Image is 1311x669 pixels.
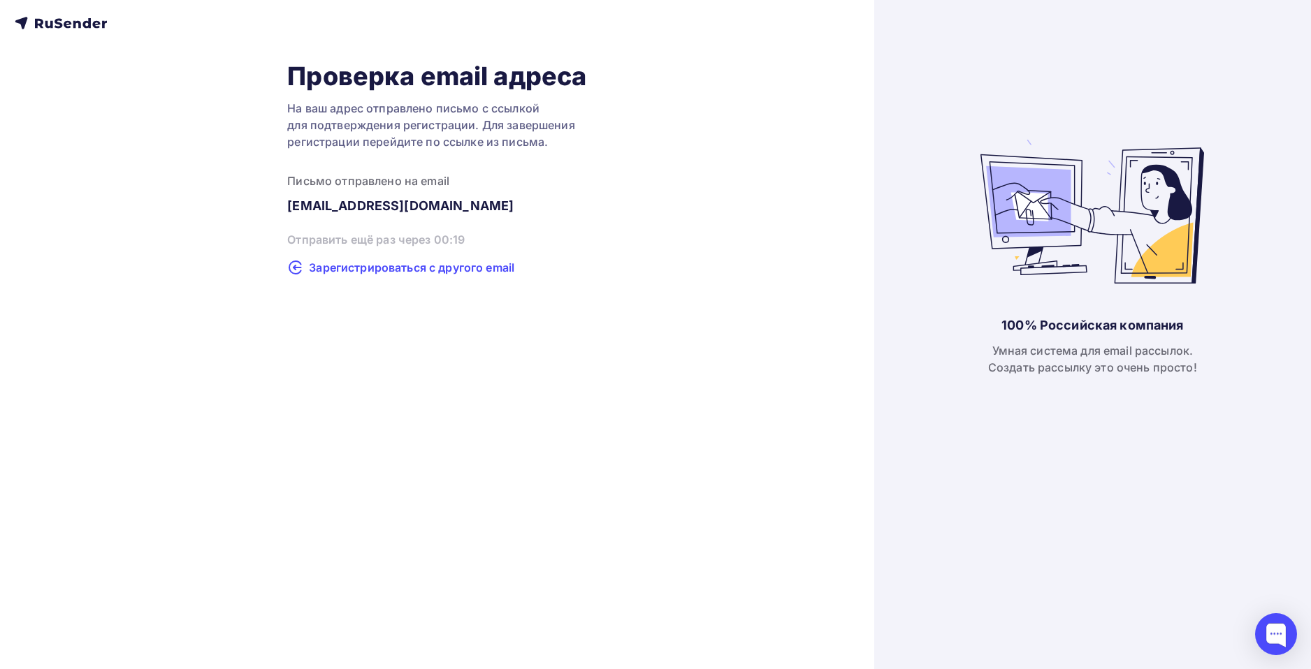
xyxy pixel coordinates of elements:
[287,198,586,214] div: [EMAIL_ADDRESS][DOMAIN_NAME]
[287,172,586,189] div: Письмо отправлено на email
[988,342,1197,376] div: Умная система для email рассылок. Создать рассылку это очень просто!
[309,259,514,276] span: Зарегистрироваться с другого email
[287,100,586,150] div: На ваш адрес отправлено письмо с ссылкой для подтверждения регистрации. Для завершения регистраци...
[1001,317,1183,334] div: 100% Российская компания
[287,61,586,91] h1: Проверка email адреса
